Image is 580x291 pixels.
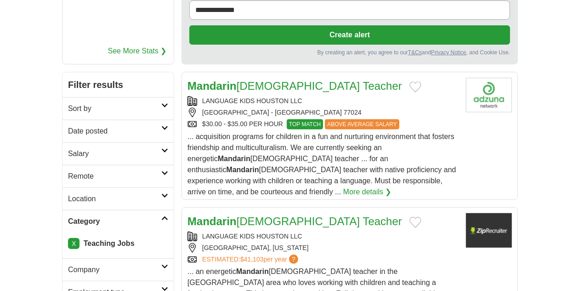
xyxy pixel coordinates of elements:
[236,268,269,275] strong: Mandarin
[63,120,174,142] a: Date posted
[240,256,264,263] span: $41,103
[408,49,422,56] a: T&Cs
[188,96,459,106] div: LANGUAGE KIDS HOUSTON LLC
[289,255,298,264] span: ?
[409,81,421,93] button: Add to favorite jobs
[68,103,161,114] h2: Sort by
[68,171,161,182] h2: Remote
[68,238,80,249] a: X
[218,155,250,163] strong: Mandarin
[63,97,174,120] a: Sort by
[188,119,459,129] div: $30.00 - $35.00 PER HOUR
[63,72,174,97] h2: Filter results
[63,210,174,233] a: Category
[287,119,323,129] span: TOP MATCH
[188,133,456,196] span: ... acquisition programs for children in a fun and nurturing environment that fosters friendship ...
[188,215,237,227] strong: Mandarin
[188,232,459,241] div: LANGUAGE KIDS HOUSTON LLC
[68,126,161,137] h2: Date posted
[431,49,466,56] a: Privacy Notice
[188,243,459,253] div: [GEOGRAPHIC_DATA], [US_STATE]
[68,193,161,204] h2: Location
[68,216,161,227] h2: Category
[108,46,167,57] a: See More Stats ❯
[68,264,161,275] h2: Company
[188,80,402,92] a: Mandarin[DEMOGRAPHIC_DATA] Teacher
[188,80,237,92] strong: Mandarin
[84,239,135,247] strong: Teaching Jobs
[189,25,510,45] button: Create alert
[202,255,300,264] a: ESTIMATED:$41,103per year?
[227,166,259,174] strong: Mandarin
[466,78,512,112] img: Company logo
[343,186,392,198] a: More details ❯
[63,258,174,281] a: Company
[188,108,459,117] div: [GEOGRAPHIC_DATA] - [GEOGRAPHIC_DATA] 77024
[409,217,421,228] button: Add to favorite jobs
[63,142,174,165] a: Salary
[189,48,510,57] div: By creating an alert, you agree to our and , and Cookie Use.
[63,187,174,210] a: Location
[68,148,161,159] h2: Salary
[325,119,399,129] span: ABOVE AVERAGE SALARY
[188,215,402,227] a: Mandarin[DEMOGRAPHIC_DATA] Teacher
[63,165,174,187] a: Remote
[466,213,512,248] img: Company logo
